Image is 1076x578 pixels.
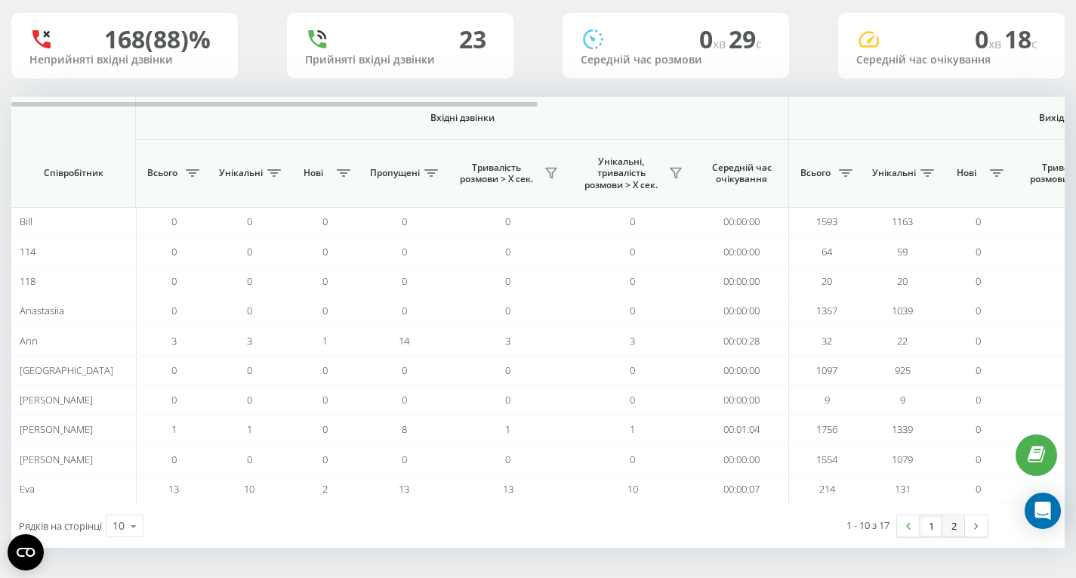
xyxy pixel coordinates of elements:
span: 0 [247,245,252,258]
span: Eva [20,482,35,496]
div: Прийняті вхідні дзвінки [305,54,495,66]
span: 1 [630,422,635,436]
span: 1339 [892,422,913,436]
span: 0 [247,215,252,228]
span: 1 [322,334,328,348]
span: Всього [143,167,181,179]
span: 9 [825,393,830,406]
span: 0 [976,422,981,436]
div: Неприйняті вхідні дзвінки [29,54,220,66]
span: 1357 [816,304,837,317]
span: Тривалість розмови > Х сек. [453,162,540,185]
span: Всього [797,167,834,179]
span: Рядків на сторінці [19,519,102,533]
td: 00:00:00 [695,385,789,415]
td: 00:01:04 [695,415,789,444]
span: 0 [976,274,981,288]
span: [PERSON_NAME] [20,453,93,466]
span: 1079 [892,453,913,466]
span: 0 [171,393,177,406]
span: хв [713,36,729,52]
span: 0 [630,274,635,288]
span: 114 [20,245,35,258]
span: 0 [322,245,328,258]
span: 0 [630,245,635,258]
button: Open CMP widget [8,534,44,570]
span: 0 [171,304,177,317]
span: 0 [322,304,328,317]
span: 0 [247,304,252,317]
span: 10 [627,482,638,496]
a: 2 [942,515,965,536]
td: 00:00:00 [695,356,789,385]
span: 1039 [892,304,913,317]
span: 0 [171,363,177,377]
span: 0 [630,393,635,406]
div: 10 [113,518,125,533]
span: 1 [171,422,177,436]
span: 0 [505,274,510,288]
div: 168 (88)% [104,25,211,54]
span: c [1031,36,1037,52]
td: 00:00:00 [695,267,789,296]
span: 0 [505,393,510,406]
div: 1 - 10 з 17 [846,518,889,533]
span: 0 [402,304,407,317]
span: 0 [247,274,252,288]
span: 0 [630,304,635,317]
span: Унікальні, тривалість розмови > Х сек. [578,156,664,191]
span: 118 [20,274,35,288]
span: [GEOGRAPHIC_DATA] [20,363,113,377]
span: 0 [975,23,1004,55]
span: 18 [1004,23,1037,55]
span: 0 [976,393,981,406]
span: 0 [171,453,177,466]
span: 0 [322,422,328,436]
span: 0 [630,363,635,377]
span: Пропущені [370,167,420,179]
span: 0 [402,393,407,406]
span: 0 [505,363,510,377]
td: 00:00:07 [695,474,789,504]
span: 1 [247,422,252,436]
span: 0 [976,245,981,258]
a: 1 [920,515,942,536]
div: Середній час розмови [581,54,771,66]
span: 0 [171,215,177,228]
span: 0 [402,215,407,228]
span: 0 [402,274,407,288]
span: c [756,36,762,52]
span: 14 [399,334,409,348]
span: 1 [505,422,510,436]
span: [PERSON_NAME] [20,422,93,436]
span: 1554 [816,453,837,466]
span: Унікальні [219,167,263,179]
span: 0 [322,274,328,288]
span: 0 [976,334,981,348]
span: 214 [819,482,835,496]
span: 0 [247,393,252,406]
span: 1756 [816,422,837,436]
span: 10 [244,482,254,496]
span: Співробітник [24,167,122,179]
span: 3 [171,334,177,348]
span: Нові [294,167,332,179]
td: 00:00:00 [695,296,789,326]
span: 0 [630,215,635,228]
span: 3 [630,334,635,348]
span: 2 [322,482,328,496]
span: 59 [897,245,908,258]
span: Bill [20,215,32,228]
span: Середній час очікування [706,162,777,185]
span: 0 [322,215,328,228]
span: хв [988,36,1004,52]
span: 20 [897,274,908,288]
div: Середній час очікування [856,54,1047,66]
span: Anastasiia [20,304,64,317]
span: 1097 [816,363,837,377]
span: 64 [822,245,832,258]
span: 0 [505,304,510,317]
span: Ann [20,334,38,348]
span: 0 [402,245,407,258]
span: 0 [505,245,510,258]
